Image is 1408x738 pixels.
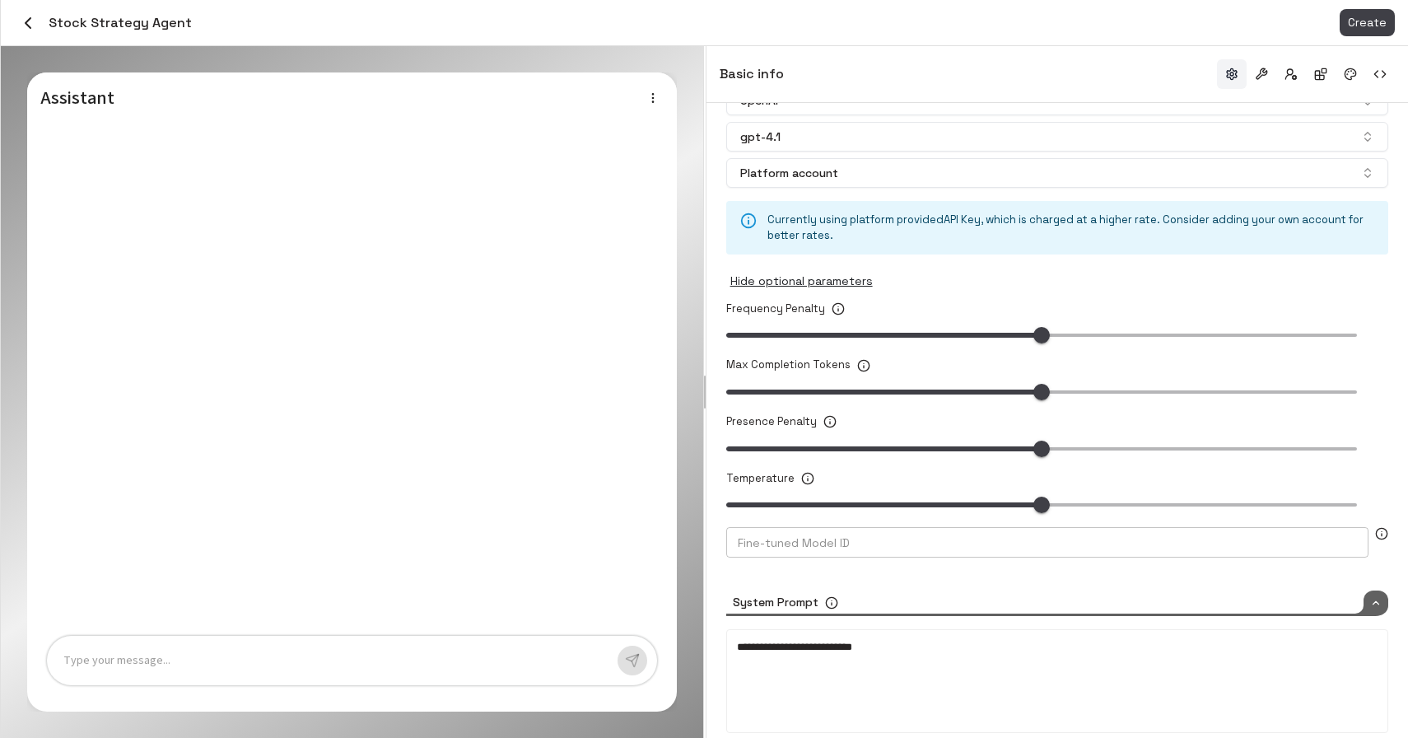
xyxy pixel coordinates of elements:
[720,63,784,85] h6: Basic info
[726,471,795,487] p: Temperature
[1247,59,1276,89] button: Tools
[1276,59,1306,89] button: Access
[726,301,825,317] p: Frequency Penalty
[1217,59,1247,89] button: Basic info
[726,122,1388,152] button: gpt-4.1
[726,414,817,430] p: Presence Penalty
[767,213,1375,243] p: Currently using platform provided API Key , which is charged at a higher rate. Consider adding yo...
[726,357,851,373] p: Max Completion Tokens
[726,158,1388,188] button: Platform account
[733,594,818,612] h6: System Prompt
[726,268,877,295] button: Hide optional parameters
[1306,59,1336,89] button: Integrations
[1336,59,1365,89] button: Branding
[40,86,507,110] h5: Assistant
[1365,59,1395,89] button: Embed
